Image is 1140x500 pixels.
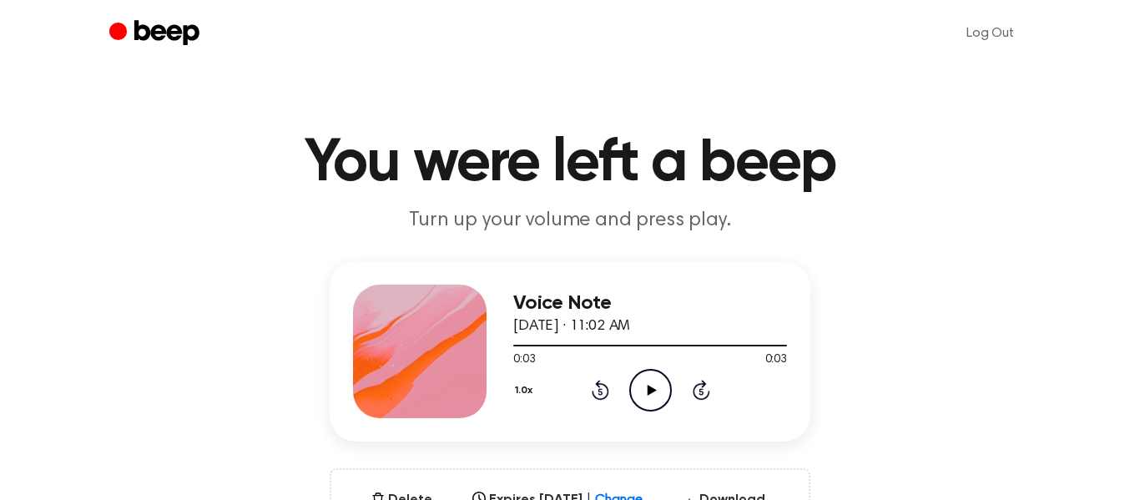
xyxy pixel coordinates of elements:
[143,134,997,194] h1: You were left a beep
[513,319,630,334] span: [DATE] · 11:02 AM
[250,207,890,235] p: Turn up your volume and press play.
[513,376,539,405] button: 1.0x
[513,292,787,315] h3: Voice Note
[109,18,204,50] a: Beep
[950,13,1031,53] a: Log Out
[765,351,787,369] span: 0:03
[513,351,535,369] span: 0:03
